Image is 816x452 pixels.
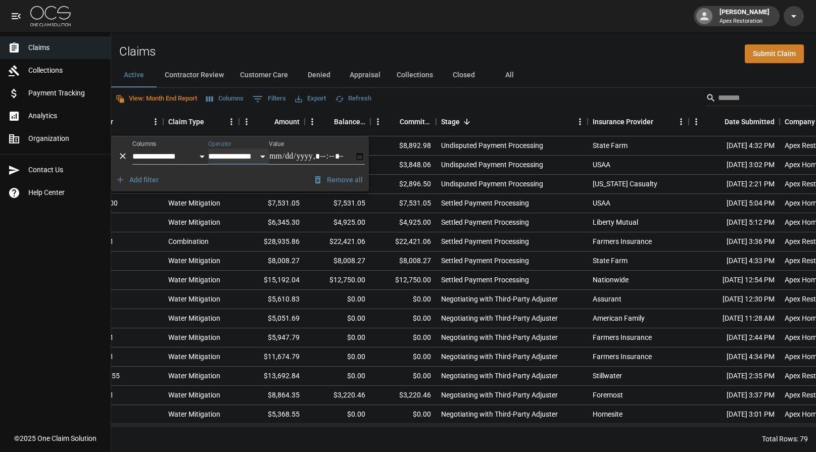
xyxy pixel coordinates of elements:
[400,108,431,136] div: Committed Amount
[239,252,305,271] div: $8,008.27
[111,136,369,191] div: Show filters
[593,140,628,150] div: State Farm
[593,371,622,381] div: Stillwater
[305,252,370,271] div: $8,008.27
[706,90,814,108] div: Search
[370,386,436,405] div: $3,220.46
[653,115,667,129] button: Sort
[588,108,689,136] div: Insurance Provider
[593,108,653,136] div: Insurance Provider
[710,115,725,129] button: Sort
[239,114,254,129] button: Menu
[674,114,689,129] button: Menu
[370,309,436,328] div: $0.00
[593,236,652,246] div: Farmers Insurance
[168,332,220,342] div: Water Mitigation
[208,140,231,148] label: Operator
[62,108,163,136] div: Claim Number
[115,148,130,164] button: Delete
[239,328,305,347] div: $5,947.79
[689,252,780,271] div: [DATE] 4:33 PM
[441,390,558,400] div: Negotiating with Third-Party Adjuster
[689,136,780,156] div: [DATE] 4:32 PM
[168,256,220,266] div: Water Mitigation
[370,136,436,156] div: $8,892.98
[239,367,305,386] div: $13,692.84
[305,114,320,129] button: Menu
[441,313,558,323] div: Negotiating with Third-Party Adjuster
[332,91,374,107] button: Refresh
[111,63,157,87] button: Active
[305,424,370,443] div: $0.00
[441,351,558,362] div: Negotiating with Third-Party Adjuster
[168,108,204,136] div: Claim Type
[689,386,780,405] div: [DATE] 3:37 PM
[239,271,305,290] div: $15,192.04
[260,115,274,129] button: Sort
[111,63,816,87] div: dynamic tabs
[689,290,780,309] div: [DATE] 12:30 PM
[593,179,657,189] div: California Casualty
[593,313,645,323] div: American Family
[593,275,629,285] div: Nationwide
[269,140,284,148] label: Value
[370,232,436,252] div: $22,421.06
[593,390,623,400] div: Foremost
[168,275,220,285] div: Water Mitigation
[113,115,127,129] button: Sort
[305,213,370,232] div: $4,925.00
[168,294,220,304] div: Water Mitigation
[168,313,220,323] div: Water Mitigation
[715,7,774,25] div: [PERSON_NAME]
[30,6,71,26] img: ocs-logo-white-transparent.png
[239,386,305,405] div: $8,864.35
[305,232,370,252] div: $22,421.06
[441,256,529,266] div: Settled Payment Processing
[441,179,543,189] div: Undisputed Payment Processing
[370,114,386,129] button: Menu
[370,347,436,367] div: $0.00
[593,217,638,227] div: Liberty Mutual
[239,232,305,252] div: $28,935.86
[305,108,370,136] div: Balance Due
[132,140,156,148] label: Columns
[239,424,305,443] div: $5,771.95
[14,433,97,443] div: © 2025 One Claim Solution
[370,328,436,347] div: $0.00
[745,44,804,63] a: Submit Claim
[163,108,239,136] div: Claim Type
[250,91,289,107] button: Show filters
[119,44,156,59] h2: Claims
[274,108,300,136] div: Amount
[593,198,610,208] div: USAA
[305,328,370,347] div: $0.00
[689,114,704,129] button: Menu
[305,347,370,367] div: $0.00
[370,424,436,443] div: $0.00
[204,115,218,129] button: Sort
[593,332,652,342] div: Farmers Insurance
[168,409,220,419] div: Water Mitigation
[593,256,628,266] div: State Farm
[689,309,780,328] div: [DATE] 11:28 AM
[113,171,163,189] button: Add filter
[441,217,529,227] div: Settled Payment Processing
[334,108,365,136] div: Balance Due
[689,194,780,213] div: [DATE] 5:04 PM
[441,160,543,170] div: Undisputed Payment Processing
[320,115,334,129] button: Sort
[296,63,342,87] button: Denied
[370,367,436,386] div: $0.00
[168,217,220,227] div: Water Mitigation
[689,328,780,347] div: [DATE] 2:44 PM
[239,347,305,367] div: $11,674.79
[725,108,775,136] div: Date Submitted
[113,91,200,107] button: View: Month End Report
[305,290,370,309] div: $0.00
[239,213,305,232] div: $6,345.30
[239,290,305,309] div: $5,610.83
[239,194,305,213] div: $7,531.05
[168,371,220,381] div: Water Mitigation
[370,194,436,213] div: $7,531.05
[370,405,436,424] div: $0.00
